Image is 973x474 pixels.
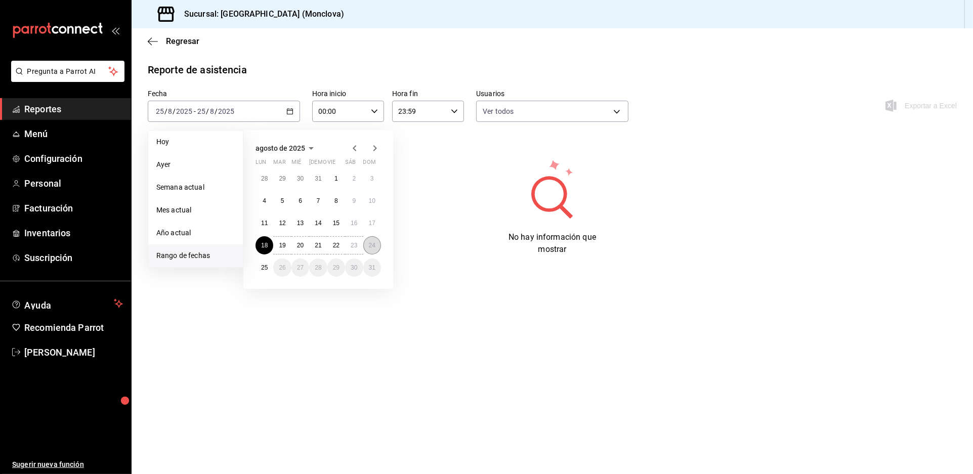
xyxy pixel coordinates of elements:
button: 24 de agosto de 2025 [363,236,381,254]
input: -- [197,107,206,115]
span: Recomienda Parrot [24,321,123,334]
span: No hay información que mostrar [509,232,596,254]
button: 29 de agosto de 2025 [327,258,345,277]
input: ---- [218,107,235,115]
button: 27 de agosto de 2025 [291,258,309,277]
button: 31 de agosto de 2025 [363,258,381,277]
label: Hora inicio [312,91,384,98]
button: 8 de agosto de 2025 [327,192,345,210]
span: / [206,107,209,115]
abbr: 9 de agosto de 2025 [352,197,356,204]
span: Facturación [24,201,123,215]
abbr: 27 de agosto de 2025 [297,264,304,271]
abbr: lunes [256,159,266,169]
span: Menú [24,127,123,141]
abbr: 31 de agosto de 2025 [369,264,375,271]
span: Mes actual [156,205,235,216]
abbr: 16 de agosto de 2025 [351,220,357,227]
button: 30 de julio de 2025 [291,169,309,188]
span: Ayuda [24,297,110,310]
abbr: 4 de agosto de 2025 [263,197,266,204]
span: Año actual [156,228,235,238]
abbr: 17 de agosto de 2025 [369,220,375,227]
button: 6 de agosto de 2025 [291,192,309,210]
button: 20 de agosto de 2025 [291,236,309,254]
abbr: 7 de agosto de 2025 [317,197,320,204]
button: 26 de agosto de 2025 [273,258,291,277]
span: Semana actual [156,182,235,193]
input: -- [167,107,173,115]
abbr: 1 de agosto de 2025 [334,175,338,182]
button: 10 de agosto de 2025 [363,192,381,210]
input: ---- [176,107,193,115]
abbr: 22 de agosto de 2025 [333,242,340,249]
abbr: 30 de agosto de 2025 [351,264,357,271]
abbr: 12 de agosto de 2025 [279,220,285,227]
span: Hoy [156,137,235,147]
abbr: domingo [363,159,376,169]
input: -- [155,107,164,115]
span: agosto de 2025 [256,144,305,152]
a: Pregunta a Parrot AI [7,73,124,84]
label: Usuarios [476,91,628,98]
input: -- [209,107,215,115]
label: Hora fin [392,91,464,98]
abbr: martes [273,159,285,169]
label: Fecha [148,91,300,98]
abbr: 8 de agosto de 2025 [334,197,338,204]
abbr: 10 de agosto de 2025 [369,197,375,204]
span: Rango de fechas [156,250,235,261]
button: 12 de agosto de 2025 [273,214,291,232]
span: / [215,107,218,115]
abbr: miércoles [291,159,301,169]
button: 19 de agosto de 2025 [273,236,291,254]
h3: Sucursal: [GEOGRAPHIC_DATA] (Monclova) [176,8,344,20]
abbr: 18 de agosto de 2025 [261,242,268,249]
abbr: 25 de agosto de 2025 [261,264,268,271]
span: Regresar [166,36,199,46]
span: Reportes [24,102,123,116]
abbr: 13 de agosto de 2025 [297,220,304,227]
abbr: 30 de julio de 2025 [297,175,304,182]
abbr: 14 de agosto de 2025 [315,220,321,227]
div: Reporte de asistencia [148,62,247,77]
abbr: 21 de agosto de 2025 [315,242,321,249]
span: Ayer [156,159,235,170]
button: agosto de 2025 [256,142,317,154]
abbr: viernes [327,159,335,169]
abbr: 5 de agosto de 2025 [281,197,284,204]
span: Configuración [24,152,123,165]
button: 4 de agosto de 2025 [256,192,273,210]
span: / [173,107,176,115]
abbr: 11 de agosto de 2025 [261,220,268,227]
span: Personal [24,177,123,190]
button: 31 de julio de 2025 [309,169,327,188]
abbr: sábado [345,159,356,169]
span: Suscripción [24,251,123,265]
button: 5 de agosto de 2025 [273,192,291,210]
button: 28 de agosto de 2025 [309,258,327,277]
button: 16 de agosto de 2025 [345,214,363,232]
abbr: 31 de julio de 2025 [315,175,321,182]
abbr: 20 de agosto de 2025 [297,242,304,249]
abbr: 28 de julio de 2025 [261,175,268,182]
button: 9 de agosto de 2025 [345,192,363,210]
button: Regresar [148,36,199,46]
abbr: 2 de agosto de 2025 [352,175,356,182]
span: - [194,107,196,115]
abbr: 23 de agosto de 2025 [351,242,357,249]
abbr: 29 de julio de 2025 [279,175,285,182]
button: 23 de agosto de 2025 [345,236,363,254]
abbr: 26 de agosto de 2025 [279,264,285,271]
abbr: 6 de agosto de 2025 [299,197,302,204]
button: 17 de agosto de 2025 [363,214,381,232]
button: 28 de julio de 2025 [256,169,273,188]
button: 30 de agosto de 2025 [345,258,363,277]
button: 2 de agosto de 2025 [345,169,363,188]
abbr: 28 de agosto de 2025 [315,264,321,271]
span: Sugerir nueva función [12,459,123,470]
button: 18 de agosto de 2025 [256,236,273,254]
button: 15 de agosto de 2025 [327,214,345,232]
abbr: 24 de agosto de 2025 [369,242,375,249]
abbr: 3 de agosto de 2025 [370,175,374,182]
